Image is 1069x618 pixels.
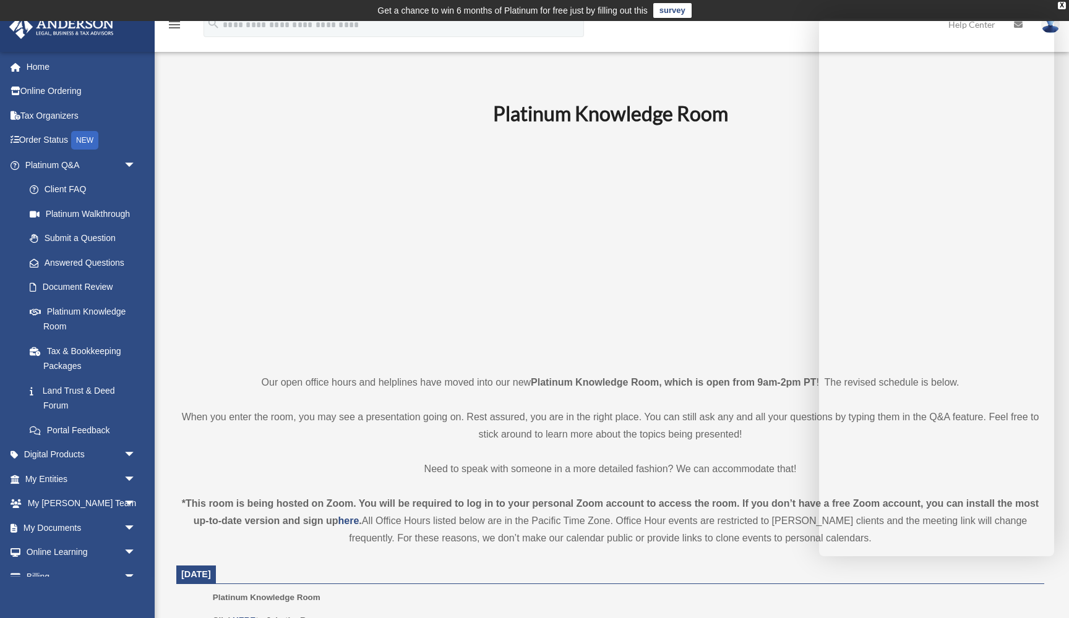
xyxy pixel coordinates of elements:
a: Tax & Bookkeeping Packages [17,339,155,378]
a: Online Learningarrow_drop_down [9,540,155,565]
a: Home [9,54,155,79]
iframe: 231110_Toby_KnowledgeRoom [425,142,796,351]
a: here [338,515,359,526]
div: All Office Hours listed below are in the Pacific Time Zone. Office Hour events are restricted to ... [176,495,1044,547]
a: Client FAQ [17,177,155,202]
a: Document Review [17,275,155,300]
strong: . [359,515,361,526]
p: Our open office hours and helplines have moved into our new ! The revised schedule is below. [176,374,1044,391]
span: [DATE] [181,569,211,579]
span: arrow_drop_down [124,564,148,590]
a: Platinum Walkthrough [17,201,155,226]
span: arrow_drop_down [124,491,148,517]
strong: Platinum Knowledge Room, which is open from 9am-2pm PT [531,377,816,387]
a: Online Ordering [9,79,155,104]
a: Digital Productsarrow_drop_down [9,442,155,467]
i: menu [167,17,182,32]
span: arrow_drop_down [124,153,148,178]
span: arrow_drop_down [124,540,148,565]
a: menu [167,22,182,32]
a: My Documentsarrow_drop_down [9,515,155,540]
a: Billingarrow_drop_down [9,564,155,589]
span: arrow_drop_down [124,515,148,541]
a: Platinum Knowledge Room [17,299,148,339]
strong: *This room is being hosted on Zoom. You will be required to log in to your personal Zoom account ... [182,498,1039,526]
a: Platinum Q&Aarrow_drop_down [9,153,155,177]
a: Answered Questions [17,250,155,275]
span: arrow_drop_down [124,442,148,468]
a: Submit a Question [17,226,155,251]
div: Get a chance to win 6 months of Platinum for free just by filling out this [377,3,648,18]
iframe: Chat Window [819,19,1054,556]
img: Anderson Advisors Platinum Portal [6,15,118,39]
p: Need to speak with someone in a more detailed fashion? We can accommodate that! [176,460,1044,478]
span: arrow_drop_down [124,467,148,492]
i: search [207,17,220,30]
a: Order StatusNEW [9,128,155,153]
b: Platinum Knowledge Room [493,101,728,125]
span: Platinum Knowledge Room [213,593,320,602]
a: My Entitiesarrow_drop_down [9,467,155,491]
div: close [1058,2,1066,9]
a: Portal Feedback [17,418,155,442]
a: survey [653,3,692,18]
a: Land Trust & Deed Forum [17,378,155,418]
p: When you enter the room, you may see a presentation going on. Rest assured, you are in the right ... [176,408,1044,443]
a: Tax Organizers [9,103,155,128]
div: NEW [71,131,98,150]
a: My [PERSON_NAME] Teamarrow_drop_down [9,491,155,516]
